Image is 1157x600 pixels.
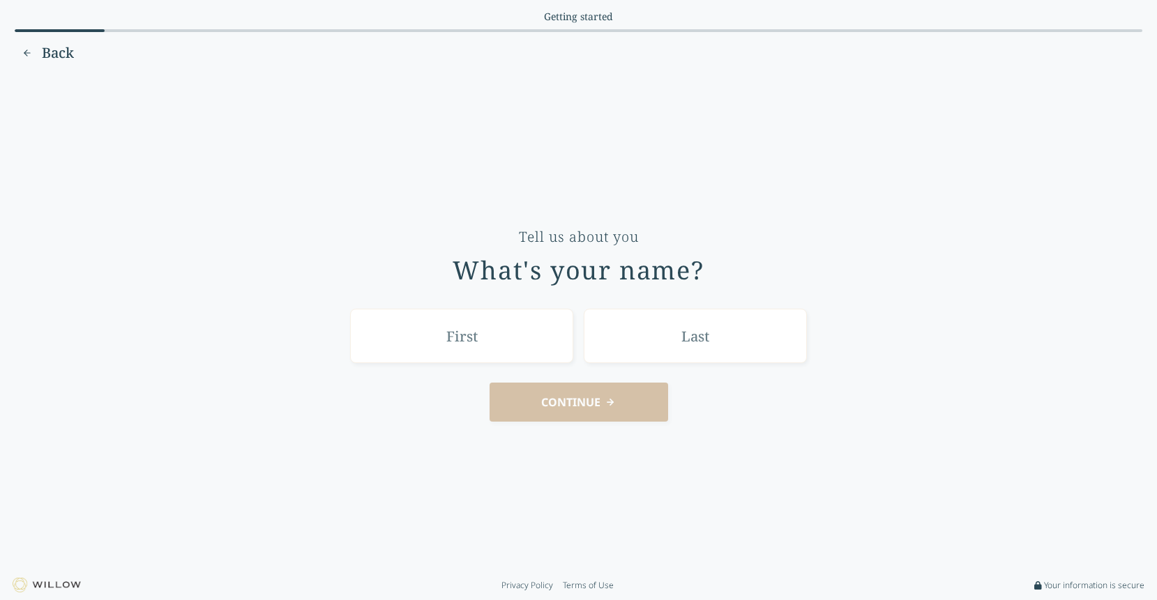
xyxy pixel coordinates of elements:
[15,42,81,64] button: Previous question
[584,309,807,362] input: Last
[453,256,704,284] div: What's your name?
[15,10,1142,24] div: Current section
[15,29,105,32] div: 8% complete
[501,580,553,591] a: Privacy Policy
[563,580,614,591] a: Terms of Use
[42,43,74,63] span: Back
[350,309,573,362] input: First
[13,578,81,592] img: Willow logo
[1044,580,1144,591] span: Your information is secure
[519,227,639,247] div: Tell us about you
